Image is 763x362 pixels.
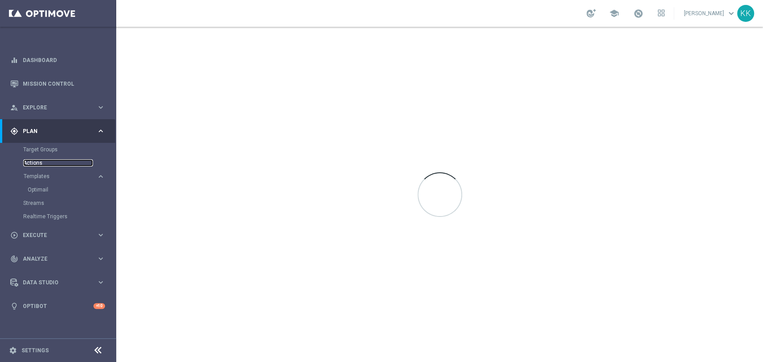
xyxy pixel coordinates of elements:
i: keyboard_arrow_right [97,278,105,287]
i: equalizer [10,56,18,64]
span: Plan [23,129,97,134]
button: lightbulb Optibot +10 [10,303,105,310]
a: Actions [23,159,93,166]
div: Realtime Triggers [23,210,115,223]
a: Realtime Triggers [23,213,93,220]
div: Execute [10,231,97,239]
span: Execute [23,233,97,238]
div: +10 [93,303,105,309]
div: Templates [24,174,97,179]
div: Analyze [10,255,97,263]
span: Data Studio [23,280,97,285]
i: play_circle_outline [10,231,18,239]
i: keyboard_arrow_right [97,254,105,263]
a: Optimail [28,186,93,193]
span: Templates [24,174,88,179]
button: Templates keyboard_arrow_right [23,173,105,180]
i: keyboard_arrow_right [97,231,105,239]
div: KK [737,5,754,22]
a: [PERSON_NAME]keyboard_arrow_down [683,7,737,20]
div: Mission Control [10,72,105,96]
div: Data Studio [10,279,97,287]
div: Explore [10,104,97,112]
i: settings [9,346,17,354]
button: Mission Control [10,80,105,87]
div: Templates [23,170,115,196]
div: Optibot [10,294,105,318]
i: gps_fixed [10,127,18,135]
i: person_search [10,104,18,112]
button: play_circle_outline Execute keyboard_arrow_right [10,232,105,239]
i: track_changes [10,255,18,263]
div: Optimail [28,183,115,196]
div: Target Groups [23,143,115,156]
span: Explore [23,105,97,110]
span: keyboard_arrow_down [726,8,736,18]
a: Target Groups [23,146,93,153]
i: lightbulb [10,302,18,310]
i: keyboard_arrow_right [97,127,105,135]
a: Streams [23,200,93,207]
button: gps_fixed Plan keyboard_arrow_right [10,128,105,135]
a: Mission Control [23,72,105,96]
div: Plan [10,127,97,135]
span: Analyze [23,256,97,262]
div: Streams [23,196,115,210]
button: track_changes Analyze keyboard_arrow_right [10,255,105,262]
i: keyboard_arrow_right [97,103,105,112]
a: Dashboard [23,48,105,72]
button: Data Studio keyboard_arrow_right [10,279,105,286]
div: Actions [23,156,115,170]
a: Optibot [23,294,93,318]
i: keyboard_arrow_right [97,172,105,181]
div: Dashboard [10,48,105,72]
button: equalizer Dashboard [10,57,105,64]
a: Settings [21,348,49,353]
span: school [609,8,619,18]
button: person_search Explore keyboard_arrow_right [10,104,105,111]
